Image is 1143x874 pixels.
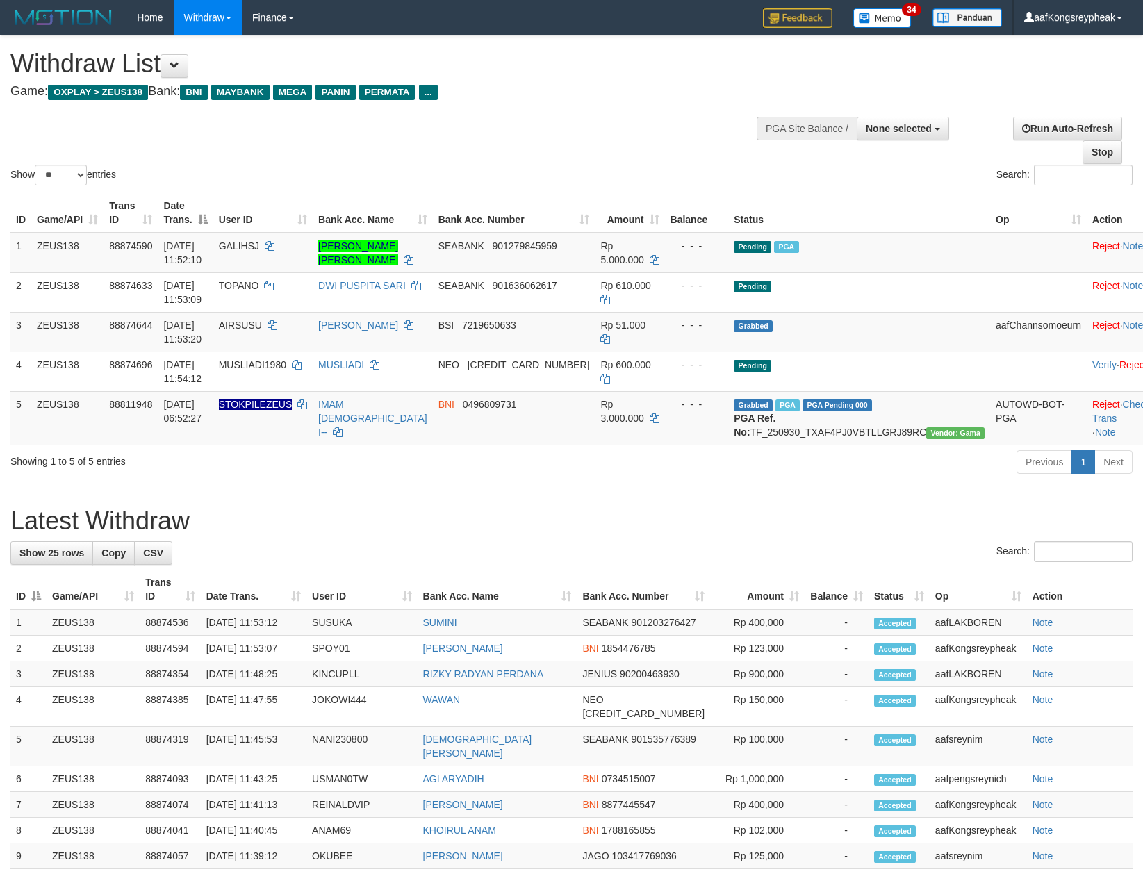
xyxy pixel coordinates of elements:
td: [DATE] 11:39:12 [201,843,306,869]
td: - [805,766,869,792]
a: Note [1033,825,1053,836]
td: [DATE] 11:48:25 [201,661,306,687]
td: 8 [10,818,47,843]
span: Pending [734,241,771,253]
a: Reject [1092,320,1120,331]
span: Copy 103417769036 to clipboard [611,850,676,861]
td: [DATE] 11:45:53 [201,727,306,766]
span: NEO [438,359,459,370]
td: Rp 102,000 [710,818,805,843]
td: OKUBEE [306,843,417,869]
span: Copy 1788165855 to clipboard [602,825,656,836]
td: 3 [10,661,47,687]
td: aafKongsreypheak [930,792,1027,818]
td: ZEUS138 [47,687,140,727]
th: Bank Acc. Name: activate to sort column ascending [418,570,577,609]
div: - - - [671,318,723,332]
td: 5 [10,727,47,766]
a: Note [1033,643,1053,654]
span: Pending [734,281,771,292]
td: 9 [10,843,47,869]
td: TF_250930_TXAF4PJ0VBTLLGRJ89RC [728,391,990,445]
a: Note [1095,427,1116,438]
td: SUSUKA [306,609,417,636]
td: ZEUS138 [47,609,140,636]
span: Rp 3.000.000 [600,399,643,424]
a: Copy [92,541,135,565]
a: IMAM [DEMOGRAPHIC_DATA] I-- [318,399,427,438]
th: ID [10,193,31,233]
span: SEABANK [582,734,628,745]
a: Note [1033,668,1053,679]
span: AIRSUSU [219,320,262,331]
span: Accepted [874,695,916,707]
span: BNI [582,799,598,810]
th: Bank Acc. Number: activate to sort column ascending [577,570,710,609]
th: Trans ID: activate to sort column ascending [140,570,201,609]
span: Nama rekening ada tanda titik/strip, harap diedit [219,399,293,410]
th: Status [728,193,990,233]
td: 88874594 [140,636,201,661]
a: SUMINI [423,617,457,628]
td: - [805,661,869,687]
td: [DATE] 11:53:07 [201,636,306,661]
td: SPOY01 [306,636,417,661]
td: 88874093 [140,766,201,792]
a: Note [1033,773,1053,784]
td: - [805,818,869,843]
td: ZEUS138 [47,661,140,687]
td: - [805,727,869,766]
td: Rp 400,000 [710,792,805,818]
span: 88811948 [109,399,152,410]
label: Show entries [10,165,116,185]
td: 5 [10,391,31,445]
td: [DATE] 11:41:13 [201,792,306,818]
a: [PERSON_NAME] [423,850,503,861]
a: Verify [1092,359,1117,370]
a: Note [1033,617,1053,628]
span: OXPLAY > ZEUS138 [48,85,148,100]
a: Previous [1017,450,1072,474]
td: aafpengsreynich [930,766,1027,792]
a: [DEMOGRAPHIC_DATA][PERSON_NAME] [423,734,532,759]
span: Copy 5859459213864902 to clipboard [582,708,705,719]
a: DWI PUSPITA SARI [318,280,406,291]
span: Accepted [874,851,916,863]
span: JAGO [582,850,609,861]
span: MEGA [273,85,313,100]
td: aafKongsreypheak [930,818,1027,843]
td: 6 [10,766,47,792]
td: ZEUS138 [47,766,140,792]
td: 1 [10,233,31,273]
a: Next [1094,450,1133,474]
td: REINALDVIP [306,792,417,818]
td: 88874074 [140,792,201,818]
span: 88874696 [109,359,152,370]
td: Rp 400,000 [710,609,805,636]
span: 88874644 [109,320,152,331]
th: Action [1027,570,1133,609]
span: Copy 901636062617 to clipboard [492,280,557,291]
th: Bank Acc. Number: activate to sort column ascending [433,193,595,233]
span: Pending [734,360,771,372]
span: Rp 610.000 [600,280,650,291]
span: Copy 901279845959 to clipboard [492,240,557,252]
span: Accepted [874,669,916,681]
td: ZEUS138 [47,636,140,661]
a: AGI ARYADIH [423,773,484,784]
th: Amount: activate to sort column ascending [595,193,664,233]
span: Marked by aafsolysreylen [774,241,798,253]
th: Game/API: activate to sort column ascending [47,570,140,609]
td: ZEUS138 [31,233,104,273]
td: aafChannsomoeurn [990,312,1087,352]
span: BNI [180,85,207,100]
td: NANI230800 [306,727,417,766]
a: KHOIRUL ANAM [423,825,496,836]
a: [PERSON_NAME] [423,799,503,810]
span: Accepted [874,618,916,629]
span: SEABANK [438,240,484,252]
td: Rp 125,000 [710,843,805,869]
span: Copy 901203276427 to clipboard [631,617,696,628]
h1: Latest Withdraw [10,507,1133,535]
span: Rp 5.000.000 [600,240,643,265]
